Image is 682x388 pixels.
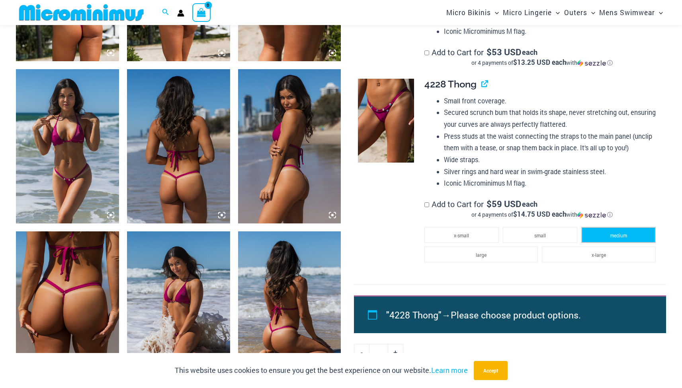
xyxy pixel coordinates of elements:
[564,2,587,23] span: Outers
[162,8,169,18] a: Search icon link
[388,344,403,361] a: +
[238,69,341,223] img: Tight Rope Pink 319 Top 4212 Micro
[238,231,341,386] img: Tight Rope Pink 319 Top 4212 Micro
[16,231,119,386] img: Tight Rope Pink 319 4212 Micro
[424,50,429,55] input: Add to Cart for$53 USD eachor 4 payments of$13.25 USD eachwithSezzle Click to learn more about Se...
[424,59,660,67] div: or 4 payments of$13.25 USD eachwithSezzle Click to learn more about Sezzle
[513,210,566,219] span: $14.75 USD each
[424,227,499,243] li: x-small
[386,309,442,321] span: "4228 Thong"
[443,1,666,24] nav: Site Navigation
[444,166,660,178] li: Silver rings and hard wear in swim-grade stainless steel.
[597,2,665,23] a: Mens SwimwearMenu ToggleMenu Toggle
[127,69,230,223] img: Tight Rope Pink 319 Top 4212 Micro
[552,2,560,23] span: Menu Toggle
[513,58,566,67] span: $13.25 USD each
[655,2,663,23] span: Menu Toggle
[424,246,538,262] li: large
[610,232,627,239] span: medium
[503,2,552,23] span: Micro Lingerie
[451,309,581,321] span: Please choose product options.
[424,199,660,219] label: Add to Cart for
[581,227,656,243] li: medium
[444,177,660,189] li: Iconic Microminimus M flag.
[534,232,546,239] span: small
[424,78,477,90] span: 4228 Thong
[522,48,537,56] span: each
[444,95,660,107] li: Small front coverage.
[577,211,606,219] img: Sezzle
[431,365,468,375] a: Learn more
[424,47,660,67] label: Add to Cart for
[358,79,414,163] img: Tight Rope Pink 4228 Thong
[16,4,147,21] img: MM SHOP LOGO FLAT
[177,10,184,17] a: Account icon link
[424,211,660,219] div: or 4 payments of with
[487,198,492,210] span: $
[587,2,595,23] span: Menu Toggle
[476,252,487,258] span: large
[444,25,660,37] li: Iconic Microminimus M flag.
[501,2,562,23] a: Micro LingerieMenu ToggleMenu Toggle
[444,2,501,23] a: Micro BikinisMenu ToggleMenu Toggle
[503,227,577,243] li: small
[454,232,469,239] span: x-small
[444,154,660,166] li: Wide straps.
[577,60,606,67] img: Sezzle
[424,59,660,67] div: or 4 payments of with
[444,130,660,154] li: Press studs at the waist connecting the straps to the main panel (unclip them with a tease, or sn...
[386,306,648,324] li: →
[127,231,230,386] img: Tight Rope Pink 319 Top 4212 Micro
[491,2,499,23] span: Menu Toggle
[175,365,468,376] p: This website uses cookies to ensure you get the best experience on our website.
[562,2,597,23] a: OutersMenu ToggleMenu Toggle
[542,246,655,262] li: x-large
[192,3,211,21] a: View Shopping Cart, empty
[16,69,119,223] img: Tight Rope Pink 319 Top 4212 Micro
[444,107,660,130] li: Secured scrunch bum that holds its shape, never stretching out, ensuring your curves are always p...
[354,344,369,361] a: -
[474,361,508,380] button: Accept
[599,2,655,23] span: Mens Swimwear
[446,2,491,23] span: Micro Bikinis
[487,46,492,58] span: $
[487,200,521,208] span: 59 USD
[424,202,429,207] input: Add to Cart for$59 USD eachor 4 payments of$14.75 USD eachwithSezzle Click to learn more about Se...
[592,252,606,258] span: x-large
[522,200,537,208] span: each
[369,344,388,361] input: Product quantity
[487,48,521,56] span: 53 USD
[424,211,660,219] div: or 4 payments of$14.75 USD eachwithSezzle Click to learn more about Sezzle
